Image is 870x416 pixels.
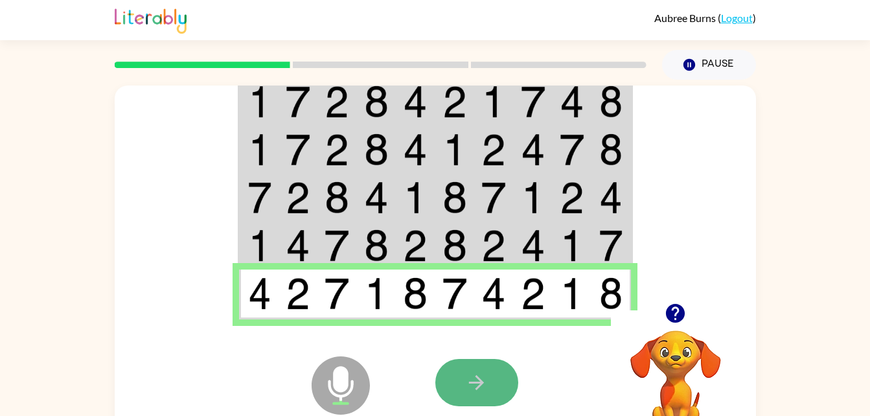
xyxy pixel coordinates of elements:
[286,133,310,166] img: 7
[481,277,506,310] img: 4
[248,86,271,118] img: 1
[286,277,310,310] img: 2
[662,50,756,80] button: Pause
[248,277,271,310] img: 4
[403,277,428,310] img: 8
[442,133,467,166] img: 1
[364,86,389,118] img: 8
[481,181,506,214] img: 7
[403,86,428,118] img: 4
[403,133,428,166] img: 4
[403,229,428,262] img: 2
[560,229,584,262] img: 1
[325,181,349,214] img: 8
[481,86,506,118] img: 1
[286,181,310,214] img: 2
[599,181,623,214] img: 4
[599,86,623,118] img: 8
[721,12,753,24] a: Logout
[442,229,467,262] img: 8
[560,86,584,118] img: 4
[599,133,623,166] img: 8
[560,277,584,310] img: 1
[521,181,545,214] img: 1
[654,12,756,24] div: ( )
[481,229,506,262] img: 2
[560,133,584,166] img: 7
[364,133,389,166] img: 8
[286,86,310,118] img: 7
[364,277,389,310] img: 1
[654,12,718,24] span: Aubree Burns
[560,181,584,214] img: 2
[325,229,349,262] img: 7
[364,229,389,262] img: 8
[599,277,623,310] img: 8
[364,181,389,214] img: 4
[115,5,187,34] img: Literably
[521,133,545,166] img: 4
[599,229,623,262] img: 7
[248,181,271,214] img: 7
[442,277,467,310] img: 7
[521,86,545,118] img: 7
[248,133,271,166] img: 1
[286,229,310,262] img: 4
[481,133,506,166] img: 2
[442,86,467,118] img: 2
[248,229,271,262] img: 1
[325,133,349,166] img: 2
[325,86,349,118] img: 2
[521,277,545,310] img: 2
[403,181,428,214] img: 1
[325,277,349,310] img: 7
[442,181,467,214] img: 8
[521,229,545,262] img: 4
